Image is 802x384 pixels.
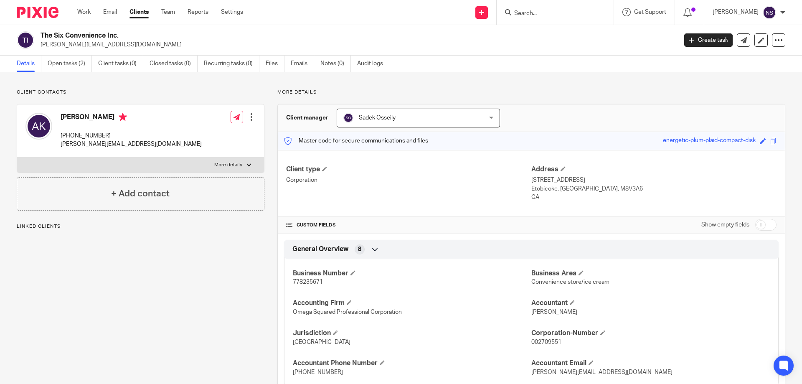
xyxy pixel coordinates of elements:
[103,8,117,16] a: Email
[286,165,531,174] h4: Client type
[204,56,259,72] a: Recurring tasks (0)
[531,269,770,278] h4: Business Area
[41,41,672,49] p: [PERSON_NAME][EMAIL_ADDRESS][DOMAIN_NAME]
[531,339,561,345] span: 002709551
[513,10,589,18] input: Search
[531,309,577,315] span: [PERSON_NAME]
[277,89,785,96] p: More details
[17,223,264,230] p: Linked clients
[357,56,389,72] a: Audit logs
[531,359,770,368] h4: Accountant Email
[48,56,92,72] a: Open tasks (2)
[214,162,242,168] p: More details
[161,8,175,16] a: Team
[763,6,776,19] img: svg%3E
[25,113,52,140] img: svg%3E
[17,31,34,49] img: svg%3E
[531,193,777,201] p: CA
[531,165,777,174] h4: Address
[531,176,777,184] p: [STREET_ADDRESS]
[663,136,756,146] div: energetic-plum-plaid-compact-disk
[293,339,350,345] span: [GEOGRAPHIC_DATA]
[291,56,314,72] a: Emails
[713,8,759,16] p: [PERSON_NAME]
[61,132,202,140] p: [PHONE_NUMBER]
[358,245,361,254] span: 8
[293,269,531,278] h4: Business Number
[293,299,531,308] h4: Accounting Firm
[531,329,770,338] h4: Corporation-Number
[286,176,531,184] p: Corporation
[119,113,127,121] i: Primary
[17,56,41,72] a: Details
[111,187,170,200] h4: + Add contact
[129,8,149,16] a: Clients
[266,56,284,72] a: Files
[293,359,531,368] h4: Accountant Phone Number
[61,113,202,123] h4: [PERSON_NAME]
[293,279,323,285] span: 778235671
[531,185,777,193] p: Etobicoke, [GEOGRAPHIC_DATA], M8V3A6
[286,222,531,229] h4: CUSTOM FIELDS
[292,245,348,254] span: General Overview
[98,56,143,72] a: Client tasks (0)
[701,221,749,229] label: Show empty fields
[343,113,353,123] img: svg%3E
[293,369,343,375] span: [PHONE_NUMBER]
[634,9,666,15] span: Get Support
[284,137,428,145] p: Master code for secure communications and files
[41,31,546,40] h2: The Six Convenience Inc.
[293,329,531,338] h4: Jurisdiction
[61,140,202,148] p: [PERSON_NAME][EMAIL_ADDRESS][DOMAIN_NAME]
[17,89,264,96] p: Client contacts
[359,115,396,121] span: Sadek Osseily
[531,369,673,375] span: [PERSON_NAME][EMAIL_ADDRESS][DOMAIN_NAME]
[150,56,198,72] a: Closed tasks (0)
[221,8,243,16] a: Settings
[531,299,770,308] h4: Accountant
[286,114,328,122] h3: Client manager
[684,33,733,47] a: Create task
[17,7,58,18] img: Pixie
[77,8,91,16] a: Work
[188,8,208,16] a: Reports
[293,309,402,315] span: Omega Squared Professional Corporation
[320,56,351,72] a: Notes (0)
[531,279,609,285] span: Convenience store/ice cream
